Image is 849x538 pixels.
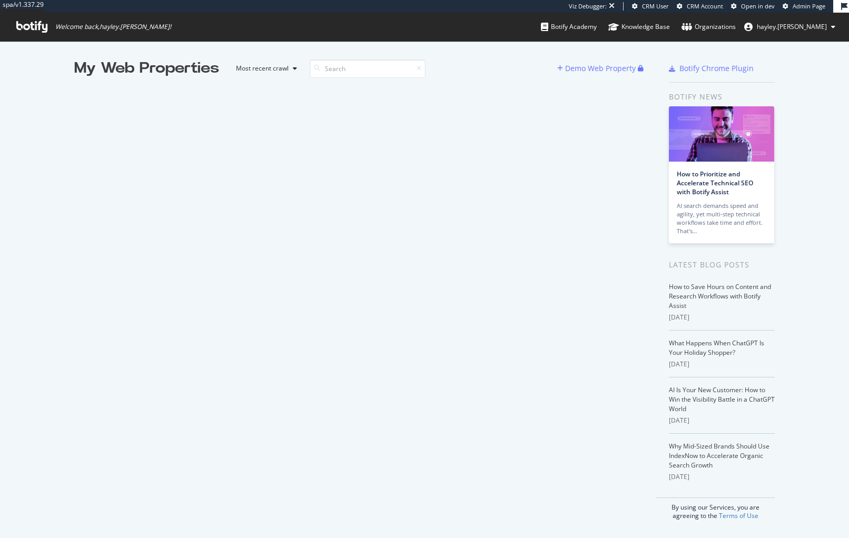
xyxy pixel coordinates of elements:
[669,385,775,413] a: AI Is Your New Customer: How to Win the Visibility Battle in a ChatGPT World
[541,13,597,41] a: Botify Academy
[669,416,775,425] div: [DATE]
[677,2,723,11] a: CRM Account
[677,202,766,235] div: AI search demands speed and agility, yet multi-step technical workflows take time and effort. Tha...
[608,13,670,41] a: Knowledge Base
[541,22,597,32] div: Botify Academy
[793,2,825,10] span: Admin Page
[669,338,764,357] a: What Happens When ChatGPT Is Your Holiday Shopper?
[236,65,289,72] div: Most recent crawl
[669,63,754,74] a: Botify Chrome Plugin
[669,259,775,271] div: Latest Blog Posts
[741,2,775,10] span: Open in dev
[557,60,638,77] button: Demo Web Property
[565,63,636,74] div: Demo Web Property
[642,2,669,10] span: CRM User
[669,282,771,310] a: How to Save Hours on Content and Research Workflows with Botify Assist
[736,18,844,35] button: hayley.[PERSON_NAME]
[719,511,758,520] a: Terms of Use
[55,23,171,31] span: Welcome back, hayley.[PERSON_NAME] !
[669,472,775,482] div: [DATE]
[783,2,825,11] a: Admin Page
[757,22,827,31] span: hayley.sherman
[608,22,670,32] div: Knowledge Base
[677,170,753,196] a: How to Prioritize and Accelerate Technical SEO with Botify Assist
[632,2,669,11] a: CRM User
[669,442,769,470] a: Why Mid-Sized Brands Should Use IndexNow to Accelerate Organic Search Growth
[669,91,775,103] div: Botify news
[228,60,301,77] button: Most recent crawl
[656,497,775,520] div: By using our Services, you are agreeing to the
[669,360,775,369] div: [DATE]
[669,106,774,162] img: How to Prioritize and Accelerate Technical SEO with Botify Assist
[669,313,775,322] div: [DATE]
[682,13,736,41] a: Organizations
[679,63,754,74] div: Botify Chrome Plugin
[731,2,775,11] a: Open in dev
[557,64,638,73] a: Demo Web Property
[687,2,723,10] span: CRM Account
[74,58,219,79] div: My Web Properties
[569,2,607,11] div: Viz Debugger:
[310,59,426,78] input: Search
[682,22,736,32] div: Organizations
